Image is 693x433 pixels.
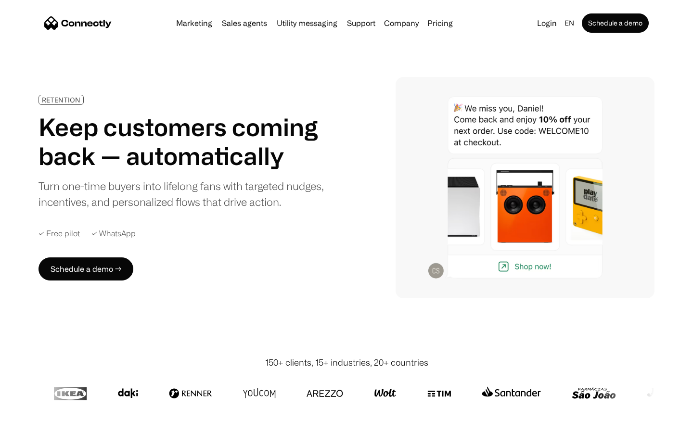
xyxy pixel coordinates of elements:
[172,19,216,27] a: Marketing
[265,356,428,369] div: 150+ clients, 15+ industries, 20+ countries
[384,16,419,30] div: Company
[565,16,574,30] div: en
[273,19,341,27] a: Utility messaging
[38,257,133,280] a: Schedule a demo →
[42,96,80,103] div: RETENTION
[533,16,561,30] a: Login
[582,13,649,33] a: Schedule a demo
[91,229,136,238] div: ✓ WhatsApp
[38,113,331,170] h1: Keep customers coming back — automatically
[10,415,58,430] aside: Language selected: English
[38,178,331,210] div: Turn one-time buyers into lifelong fans with targeted nudges, incentives, and personalized flows ...
[423,19,457,27] a: Pricing
[38,229,80,238] div: ✓ Free pilot
[19,416,58,430] ul: Language list
[343,19,379,27] a: Support
[218,19,271,27] a: Sales agents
